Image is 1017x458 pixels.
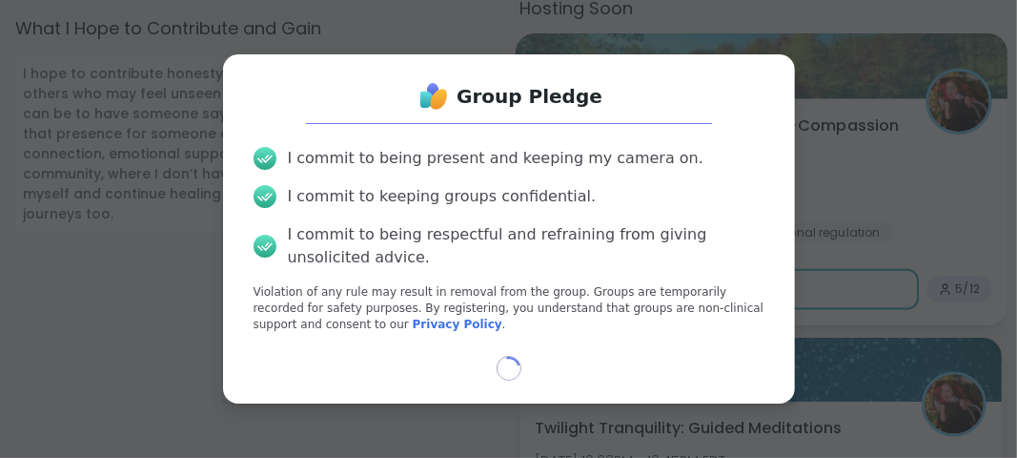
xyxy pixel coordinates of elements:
a: Privacy Policy [413,318,502,331]
div: I commit to being present and keeping my camera on. [288,147,703,170]
p: Violation of any rule may result in removal from the group. Groups are temporarily recorded for s... [254,284,764,332]
div: I commit to keeping groups confidential. [288,185,597,208]
div: I commit to being respectful and refraining from giving unsolicited advice. [288,223,764,269]
h1: Group Pledge [457,83,602,110]
img: ShareWell Logo [415,77,453,115]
